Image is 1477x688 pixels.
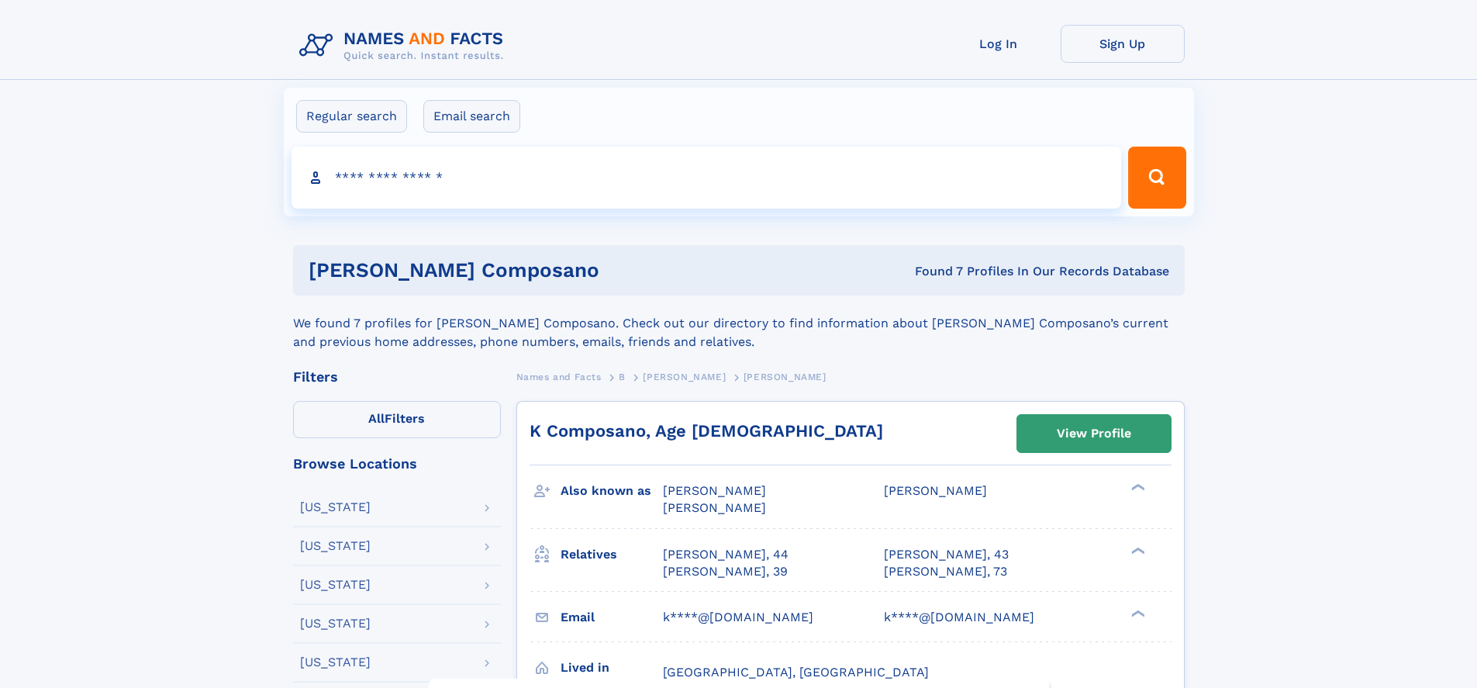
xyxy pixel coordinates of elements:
[300,540,371,552] div: [US_STATE]
[1017,415,1171,452] a: View Profile
[293,457,501,471] div: Browse Locations
[1127,545,1146,555] div: ❯
[561,604,663,631] h3: Email
[561,541,663,568] h3: Relatives
[619,372,626,382] span: B
[293,401,501,438] label: Filters
[293,25,516,67] img: Logo Names and Facts
[663,665,929,679] span: [GEOGRAPHIC_DATA], [GEOGRAPHIC_DATA]
[937,25,1061,63] a: Log In
[300,579,371,591] div: [US_STATE]
[530,421,883,441] a: K Composano, Age [DEMOGRAPHIC_DATA]
[1057,416,1131,451] div: View Profile
[1128,147,1185,209] button: Search Button
[663,500,766,515] span: [PERSON_NAME]
[619,367,626,386] a: B
[1127,608,1146,618] div: ❯
[1127,482,1146,493] div: ❯
[293,296,1185,351] div: We found 7 profiles for [PERSON_NAME] Composano. Check out our directory to find information abou...
[744,372,826,382] span: [PERSON_NAME]
[663,546,789,563] a: [PERSON_NAME], 44
[516,367,602,386] a: Names and Facts
[1061,25,1185,63] a: Sign Up
[643,367,726,386] a: [PERSON_NAME]
[423,100,520,133] label: Email search
[757,263,1169,280] div: Found 7 Profiles In Our Records Database
[884,563,1007,580] a: [PERSON_NAME], 73
[643,372,726,382] span: [PERSON_NAME]
[561,478,663,504] h3: Also known as
[296,100,407,133] label: Regular search
[663,563,788,580] a: [PERSON_NAME], 39
[292,147,1122,209] input: search input
[300,501,371,513] div: [US_STATE]
[293,370,501,384] div: Filters
[300,617,371,630] div: [US_STATE]
[884,483,987,498] span: [PERSON_NAME]
[561,655,663,681] h3: Lived in
[300,656,371,669] div: [US_STATE]
[309,261,757,280] h1: [PERSON_NAME] composano
[663,483,766,498] span: [PERSON_NAME]
[884,546,1009,563] a: [PERSON_NAME], 43
[368,411,385,426] span: All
